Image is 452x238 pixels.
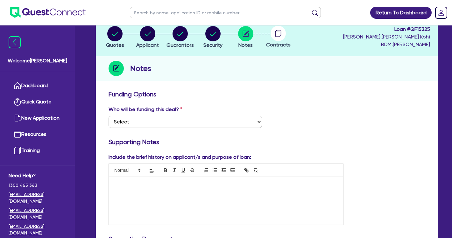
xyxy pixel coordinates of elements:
span: 1300 465 363 [9,182,66,189]
span: Guarantors [166,42,194,48]
input: Search by name, application ID or mobile number... [130,7,321,18]
a: Quick Quote [9,94,66,110]
a: Dropdown toggle [433,4,449,21]
button: Quotes [106,26,124,49]
img: new-application [14,114,21,122]
a: Resources [9,126,66,143]
label: Who will be funding this deal? [109,106,182,113]
span: BDM: [PERSON_NAME] [343,41,430,48]
img: icon-menu-close [9,36,21,48]
span: Security [203,42,222,48]
h3: Supporting Notes [109,138,425,146]
span: Welcome [PERSON_NAME] [8,57,67,65]
button: Applicant [136,26,159,49]
img: quick-quote [14,98,21,106]
label: Include the brief history on applicant/s and purpose of loan: [109,153,251,161]
img: training [14,147,21,154]
a: [EMAIL_ADDRESS][DOMAIN_NAME] [9,191,66,205]
a: Return To Dashboard [370,7,432,19]
a: [EMAIL_ADDRESS][DOMAIN_NAME] [9,207,66,220]
span: Quotes [106,42,124,48]
span: Notes [238,42,253,48]
span: [PERSON_NAME] ( [PERSON_NAME] Koh ) [343,34,430,40]
button: Security [203,26,223,49]
a: New Application [9,110,66,126]
span: Loan # QF15325 [343,25,430,33]
span: Need Help? [9,172,66,179]
button: Guarantors [166,26,194,49]
h3: Funding Options [109,90,425,98]
a: [EMAIL_ADDRESS][DOMAIN_NAME] [9,223,66,236]
img: quest-connect-logo-blue [10,7,86,18]
span: Applicant [136,42,159,48]
a: Training [9,143,66,159]
img: step-icon [109,61,124,76]
h2: Notes [130,63,151,74]
img: resources [14,130,21,138]
button: Notes [238,26,254,49]
span: Contracts [266,42,291,48]
a: Dashboard [9,78,66,94]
